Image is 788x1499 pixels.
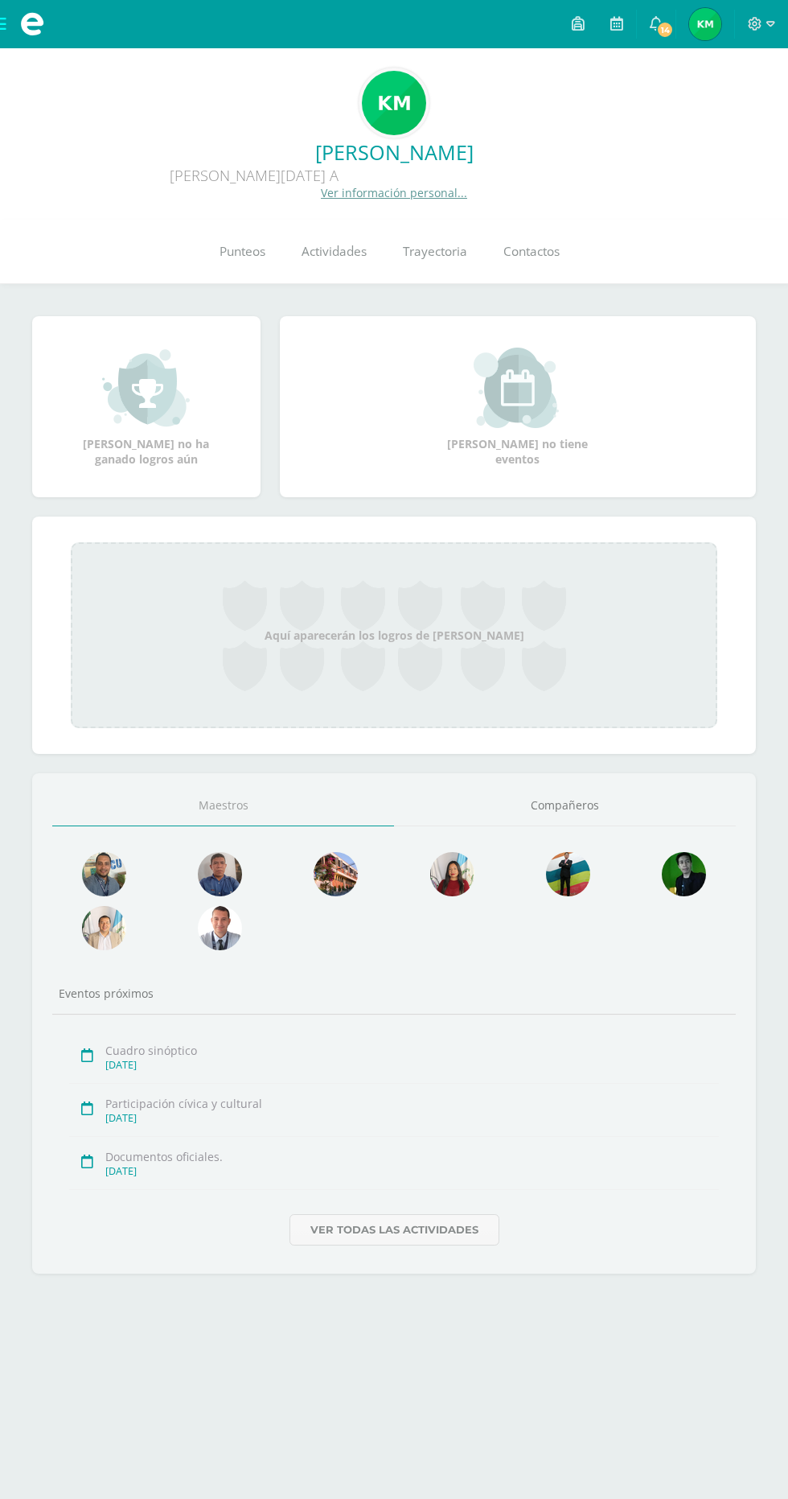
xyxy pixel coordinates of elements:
[289,1214,499,1246] a: Ver todas las actividades
[394,785,736,826] a: Compañeros
[384,220,485,284] a: Trayectoria
[220,243,265,260] span: Punteos
[474,348,561,428] img: event_small.png
[403,243,467,260] span: Trayectoria
[362,71,426,135] img: 62e1c518817f3479abac631ce437bc8c.png
[105,1043,719,1058] div: Cuadro sinóptico
[314,852,358,896] img: e29994105dc3c498302d04bab28faecd.png
[82,852,126,896] img: f7327cb44b91aa114f2e153c7f37383d.png
[105,1111,719,1125] div: [DATE]
[283,220,384,284] a: Actividades
[13,166,495,185] div: [PERSON_NAME][DATE] A
[52,785,394,826] a: Maestros
[105,1164,719,1178] div: [DATE]
[71,542,717,728] div: Aquí aparecerán los logros de [PERSON_NAME]
[66,348,227,467] div: [PERSON_NAME] no ha ganado logros aún
[485,220,577,284] a: Contactos
[503,243,560,260] span: Contactos
[198,906,242,950] img: 5b9cfafb23178c1dbfdbac7a50ae7405.png
[198,852,242,896] img: 15ead7f1e71f207b867fb468c38fe54e.png
[105,1058,719,1072] div: [DATE]
[656,21,674,39] span: 14
[437,348,598,467] div: [PERSON_NAME] no tiene eventos
[13,138,775,166] a: [PERSON_NAME]
[302,243,367,260] span: Actividades
[52,986,736,1001] div: Eventos próximos
[321,185,467,200] a: Ver información personal...
[82,906,126,950] img: 40458cde734d9b8818fac9ae2ed6c481.png
[102,348,190,428] img: achievement_small.png
[201,220,283,284] a: Punteos
[546,852,590,896] img: 46ef099bd72645d72f8d7e50f544f168.png
[689,8,721,40] img: 7300ad391bb992a97d196bdac7d37d7e.png
[105,1149,719,1164] div: Documentos oficiales.
[105,1096,719,1111] div: Participación cívica y cultural
[662,852,706,896] img: 3ef3257ae266e8b691cc7d35d86fd8e9.png
[430,852,474,896] img: 83e9cbc1e9deaa3b01aa23f0b9c4e037.png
